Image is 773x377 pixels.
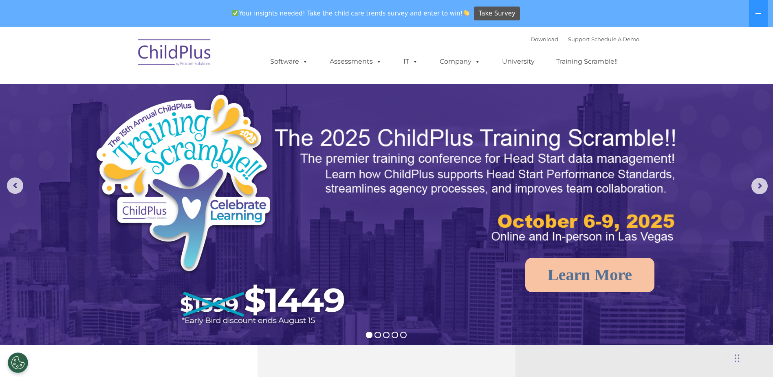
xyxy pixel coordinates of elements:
[479,7,515,21] span: Take Survey
[474,7,520,21] a: Take Survey
[548,53,626,70] a: Training Scramble!!
[525,258,654,292] a: Learn More
[494,53,543,70] a: University
[113,87,148,93] span: Phone number
[531,36,558,42] a: Download
[591,36,639,42] a: Schedule A Demo
[531,36,639,42] font: |
[395,53,426,70] a: IT
[568,36,590,42] a: Support
[113,54,138,60] span: Last name
[134,33,216,74] img: ChildPlus by Procare Solutions
[640,289,773,377] iframe: Chat Widget
[463,10,469,16] img: 👏
[232,10,238,16] img: ✅
[8,353,28,373] button: Cookies Settings
[229,5,473,21] span: Your insights needed! Take the child care trends survey and enter to win!
[322,53,390,70] a: Assessments
[432,53,489,70] a: Company
[262,53,316,70] a: Software
[735,346,740,370] div: Drag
